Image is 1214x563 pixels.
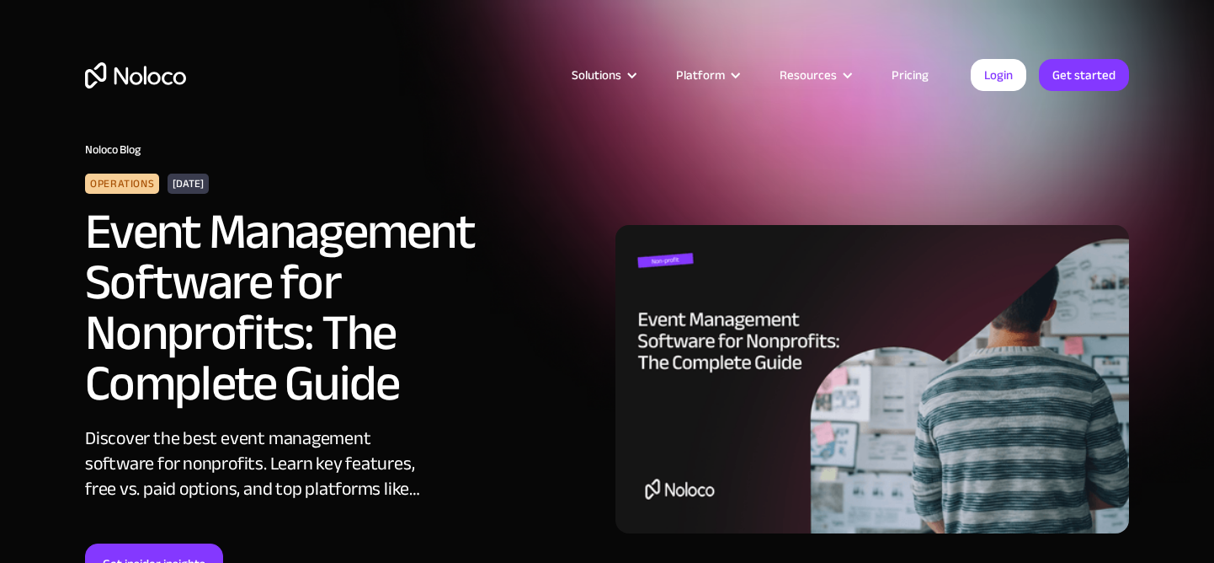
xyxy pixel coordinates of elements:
[759,64,871,86] div: Resources
[85,206,548,409] h2: Event Management Software for Nonprofits: The Complete Guide
[85,62,186,88] a: home
[1039,59,1129,91] a: Get started
[85,426,430,501] div: Discover the best event management software for nonprofits. Learn key features, free vs. paid opt...
[676,64,725,86] div: Platform
[168,174,209,194] div: [DATE]
[655,64,759,86] div: Platform
[551,64,655,86] div: Solutions
[85,174,159,194] div: Operations
[780,64,837,86] div: Resources
[971,59,1026,91] a: Login
[871,64,950,86] a: Pricing
[572,64,621,86] div: Solutions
